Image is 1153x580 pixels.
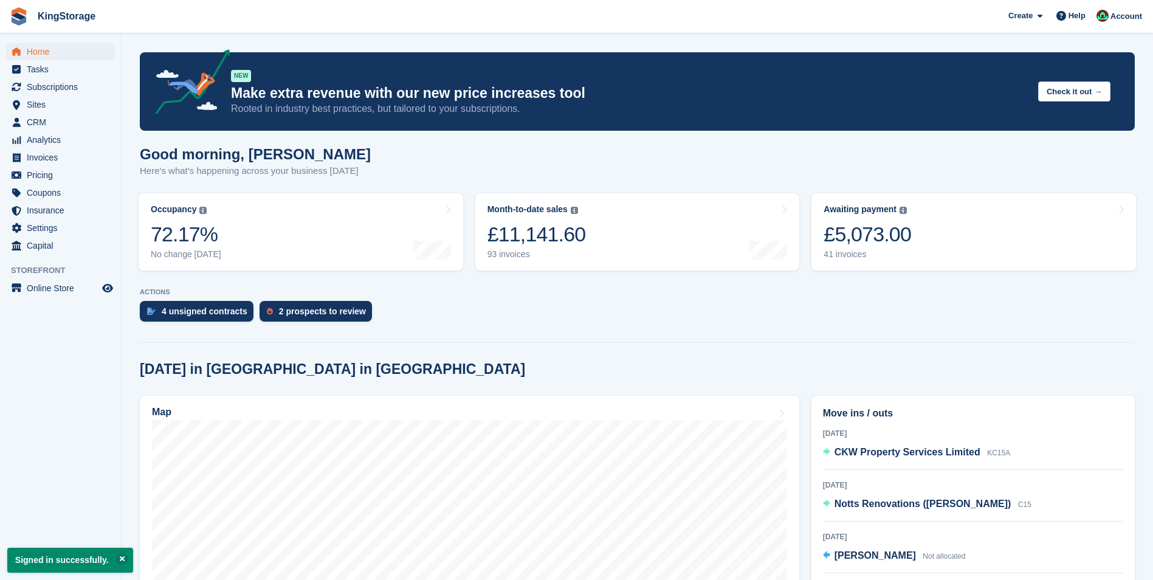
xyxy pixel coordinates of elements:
[6,131,115,148] a: menu
[823,406,1123,421] h2: Move ins / outs
[231,70,251,82] div: NEW
[824,222,911,247] div: £5,073.00
[151,249,221,260] div: No change [DATE]
[199,207,207,214] img: icon-info-grey-7440780725fd019a000dd9b08b2336e03edf1995a4989e88bcd33f0948082b44.svg
[1038,81,1110,102] button: Check it out →
[162,306,247,316] div: 4 unsigned contracts
[835,499,1011,509] span: Notts Renovations ([PERSON_NAME])
[151,222,221,247] div: 72.17%
[823,428,1123,439] div: [DATE]
[1110,10,1142,22] span: Account
[835,550,916,561] span: [PERSON_NAME]
[147,308,156,315] img: contract_signature_icon-13c848040528278c33f63329250d36e43548de30e8caae1d1a13099fd9432cc5.svg
[6,280,115,297] a: menu
[27,237,100,254] span: Capital
[823,497,1031,513] a: Notts Renovations ([PERSON_NAME]) C15
[823,445,1011,461] a: CKW Property Services Limited KC15A
[7,548,133,573] p: Signed in successfully.
[6,237,115,254] a: menu
[487,222,586,247] div: £11,141.60
[6,202,115,219] a: menu
[1096,10,1109,22] img: John King
[6,114,115,131] a: menu
[27,149,100,166] span: Invoices
[260,301,378,328] a: 2 prospects to review
[140,146,371,162] h1: Good morning, [PERSON_NAME]
[140,301,260,328] a: 4 unsigned contracts
[11,264,121,277] span: Storefront
[10,7,28,26] img: stora-icon-8386f47178a22dfd0bd8f6a31ec36ba5ce8667c1dd55bd0f319d3a0aa187defe.svg
[6,219,115,236] a: menu
[811,193,1136,271] a: Awaiting payment £5,073.00 41 invoices
[27,61,100,78] span: Tasks
[231,85,1028,102] p: Make extra revenue with our new price increases tool
[27,131,100,148] span: Analytics
[6,61,115,78] a: menu
[151,204,196,215] div: Occupancy
[835,447,980,457] span: CKW Property Services Limited
[6,96,115,113] a: menu
[279,306,366,316] div: 2 prospects to review
[571,207,578,214] img: icon-info-grey-7440780725fd019a000dd9b08b2336e03edf1995a4989e88bcd33f0948082b44.svg
[152,407,171,418] h2: Map
[823,531,1123,542] div: [DATE]
[140,288,1135,296] p: ACTIONS
[1018,500,1031,509] span: C15
[900,207,907,214] img: icon-info-grey-7440780725fd019a000dd9b08b2336e03edf1995a4989e88bcd33f0948082b44.svg
[6,167,115,184] a: menu
[27,184,100,201] span: Coupons
[987,449,1010,457] span: KC15A
[27,114,100,131] span: CRM
[145,49,230,119] img: price-adjustments-announcement-icon-8257ccfd72463d97f412b2fc003d46551f7dbcb40ab6d574587a9cd5c0d94...
[27,96,100,113] span: Sites
[140,361,525,378] h2: [DATE] in [GEOGRAPHIC_DATA] in [GEOGRAPHIC_DATA]
[824,204,897,215] div: Awaiting payment
[27,280,100,297] span: Online Store
[487,204,568,215] div: Month-to-date sales
[100,281,115,295] a: Preview store
[1008,10,1033,22] span: Create
[27,167,100,184] span: Pricing
[27,43,100,60] span: Home
[6,149,115,166] a: menu
[6,184,115,201] a: menu
[6,78,115,95] a: menu
[487,249,586,260] div: 93 invoices
[475,193,800,271] a: Month-to-date sales £11,141.60 93 invoices
[231,102,1028,116] p: Rooted in industry best practices, but tailored to your subscriptions.
[823,480,1123,491] div: [DATE]
[139,193,463,271] a: Occupancy 72.17% No change [DATE]
[27,202,100,219] span: Insurance
[1069,10,1086,22] span: Help
[267,308,273,315] img: prospect-51fa495bee0391a8d652442698ab0144808aea92771e9ea1ae160a38d050c398.svg
[6,43,115,60] a: menu
[27,78,100,95] span: Subscriptions
[824,249,911,260] div: 41 invoices
[33,6,100,26] a: KingStorage
[823,548,966,564] a: [PERSON_NAME] Not allocated
[923,552,965,561] span: Not allocated
[27,219,100,236] span: Settings
[140,164,371,178] p: Here's what's happening across your business [DATE]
